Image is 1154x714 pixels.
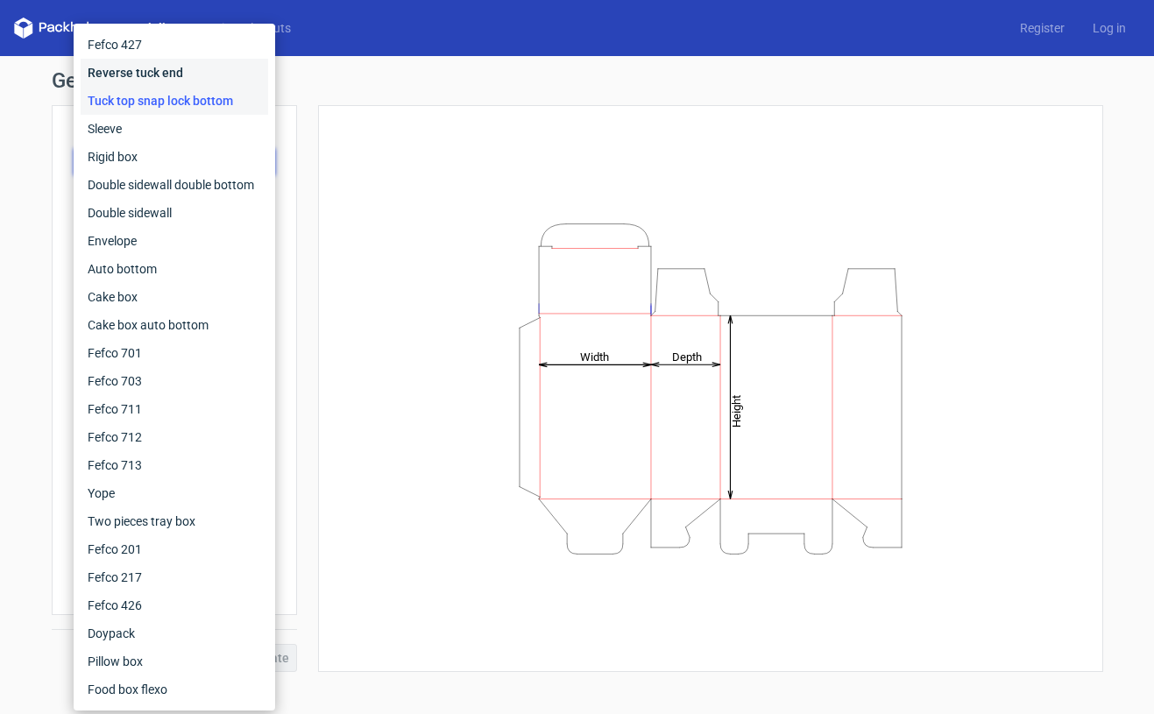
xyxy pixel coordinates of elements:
div: Fefco 201 [81,535,268,563]
a: Diecut layouts [200,19,305,37]
div: Reverse tuck end [81,59,268,87]
div: Fefco 427 [81,31,268,59]
div: Envelope [81,227,268,255]
tspan: Height [730,394,743,427]
div: Cake box [81,283,268,311]
div: Auto bottom [81,255,268,283]
a: Register [1006,19,1079,37]
div: Fefco 217 [81,563,268,591]
a: Log in [1079,19,1140,37]
div: Pillow box [81,647,268,675]
div: Tuck top snap lock bottom [81,87,268,115]
div: Sleeve [81,115,268,143]
div: Double sidewall [81,199,268,227]
div: Two pieces tray box [81,507,268,535]
div: Food box flexo [81,675,268,703]
div: Fefco 701 [81,339,268,367]
div: Fefco 711 [81,395,268,423]
div: Double sidewall double bottom [81,171,268,199]
tspan: Depth [672,350,702,363]
div: Fefco 703 [81,367,268,395]
tspan: Width [579,350,608,363]
div: Cake box auto bottom [81,311,268,339]
div: Rigid box [81,143,268,171]
div: Fefco 713 [81,451,268,479]
div: Fefco 426 [81,591,268,619]
div: Yope [81,479,268,507]
a: Dielines [126,19,200,37]
div: Fefco 712 [81,423,268,451]
div: Doypack [81,619,268,647]
h1: Generate new dieline [52,70,1103,91]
